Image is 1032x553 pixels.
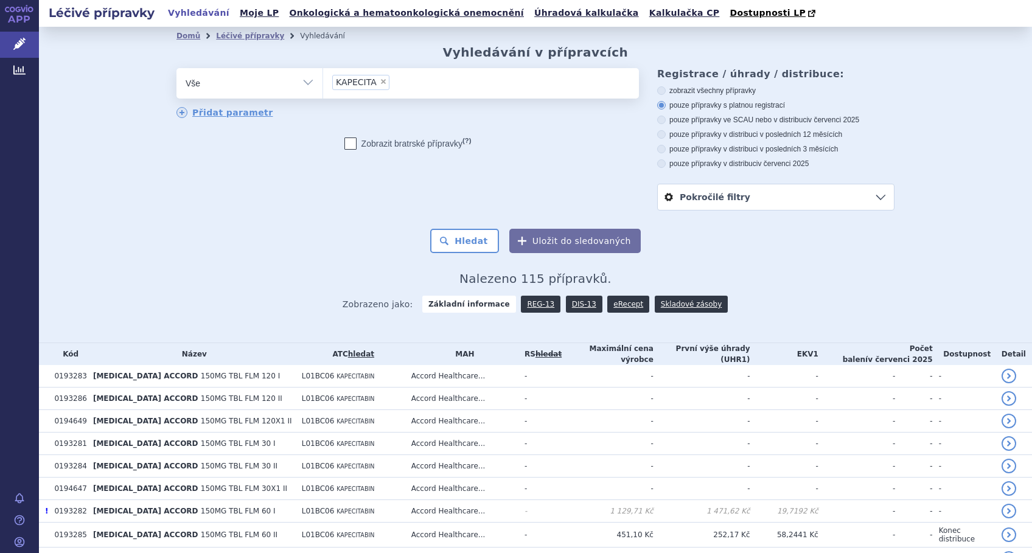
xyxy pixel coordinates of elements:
[336,373,374,380] span: KAPECITABIN
[521,296,560,313] a: REG-13
[518,388,562,410] td: -
[422,296,516,313] strong: Základní informace
[405,433,518,455] td: Accord Healthcare...
[657,130,894,139] label: pouze přípravky v distribuci v posledních 12 měsících
[518,478,562,500] td: -
[657,100,894,110] label: pouze přípravky s platnou registrací
[750,365,818,388] td: -
[236,5,282,21] a: Moje LP
[750,523,818,548] td: 58,2441 Kč
[48,433,86,455] td: 0193281
[818,478,895,500] td: -
[657,144,894,154] label: pouze přípravky v distribuci v posledních 3 měsících
[48,500,86,523] td: 0193282
[336,395,374,402] span: KAPECITABIN
[933,365,995,388] td: -
[607,296,649,313] a: eRecept
[201,439,276,448] span: 150MG TBL FLM 30 I
[933,478,995,500] td: -
[562,478,654,500] td: -
[39,4,164,21] h2: Léčivé přípravky
[336,440,374,447] span: KAPECITABIN
[93,484,198,493] span: [MEDICAL_DATA] ACCORD
[562,455,654,478] td: -
[300,27,361,45] li: Vyhledávání
[93,439,198,448] span: [MEDICAL_DATA] ACCORD
[176,32,200,40] a: Domů
[658,184,894,210] a: Pokročilé filtry
[443,45,629,60] h2: Vyhledávání v přípravcích
[518,343,562,365] th: RS
[93,507,198,515] span: [MEDICAL_DATA] ACCORD
[1002,369,1016,383] a: detail
[758,159,809,168] span: v červenci 2025
[405,388,518,410] td: Accord Healthcare...
[302,417,335,425] span: L01BC06
[518,500,562,523] td: -
[818,500,895,523] td: -
[657,115,894,125] label: pouze přípravky ve SCAU nebo v distribuci
[654,410,750,433] td: -
[201,394,282,403] span: 150MG TBL FLM 120 II
[459,271,612,286] span: Nalezeno 115 přípravků.
[654,478,750,500] td: -
[531,5,643,21] a: Úhradová kalkulačka
[566,296,602,313] a: DIS-13
[654,523,750,548] td: 252,17 Kč
[657,86,894,96] label: zobrazit všechny přípravky
[302,530,335,539] span: L01BC06
[336,463,374,470] span: KAPECITABIN
[933,455,995,478] td: -
[895,455,932,478] td: -
[657,68,894,80] h3: Registrace / úhrady / distribuce:
[562,410,654,433] td: -
[654,433,750,455] td: -
[750,433,818,455] td: -
[654,388,750,410] td: -
[895,410,932,433] td: -
[933,500,995,523] td: -
[818,365,895,388] td: -
[518,365,562,388] td: -
[750,410,818,433] td: -
[302,372,335,380] span: L01BC06
[518,455,562,478] td: -
[654,365,750,388] td: -
[818,388,895,410] td: -
[48,410,86,433] td: 0194649
[654,343,750,365] th: První výše úhrady (UHR1)
[48,343,86,365] th: Kód
[302,439,335,448] span: L01BC06
[562,433,654,455] td: -
[336,532,374,538] span: KAPECITABIN
[730,8,806,18] span: Dostupnosti LP
[48,365,86,388] td: 0193283
[895,433,932,455] td: -
[48,478,86,500] td: 0194647
[405,500,518,523] td: Accord Healthcare...
[348,350,374,358] a: hledat
[1002,459,1016,473] a: detail
[750,500,818,523] td: 19,7192 Kč
[302,462,335,470] span: L01BC06
[48,455,86,478] td: 0193284
[336,508,374,515] span: KAPECITABIN
[562,388,654,410] td: -
[405,523,518,548] td: Accord Healthcare...
[933,523,995,548] td: Konec distribuce
[405,365,518,388] td: Accord Healthcare...
[285,5,528,21] a: Onkologická a hematoonkologická onemocnění
[518,523,562,548] td: -
[201,372,280,380] span: 150MG TBL FLM 120 I
[164,5,233,21] a: Vyhledávání
[818,523,895,548] td: -
[302,394,335,403] span: L01BC06
[895,388,932,410] td: -
[1002,481,1016,496] a: detail
[1002,391,1016,406] a: detail
[343,296,413,313] span: Zobrazeno jako:
[750,343,818,365] th: EKV1
[1002,414,1016,428] a: detail
[868,355,932,364] span: v červenci 2025
[509,229,641,253] button: Uložit do sledovaných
